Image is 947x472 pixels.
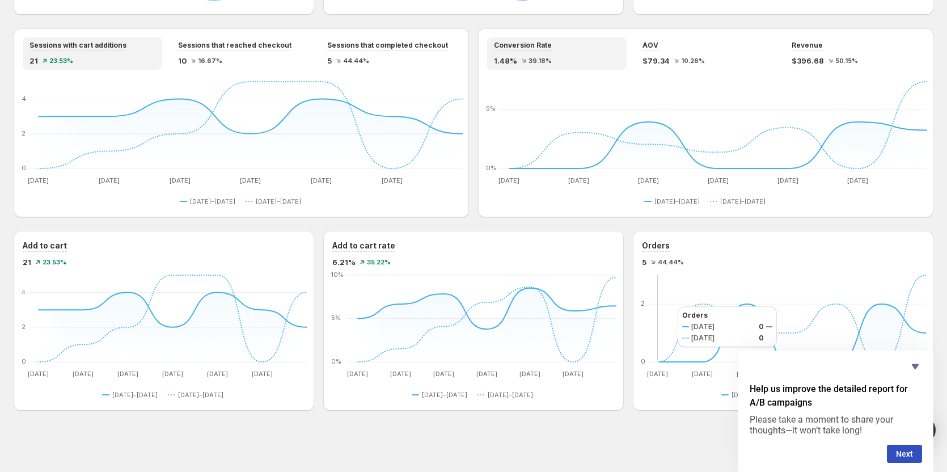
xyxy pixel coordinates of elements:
text: [DATE] [252,370,273,378]
button: [DATE]–[DATE] [180,195,240,208]
text: 2 [641,300,645,307]
span: Revenue [792,41,823,50]
span: 5 [327,55,332,66]
text: [DATE] [737,370,758,378]
text: [DATE] [777,176,798,184]
text: 0 [22,357,26,365]
span: 50.15% [835,57,858,64]
span: 21 [29,55,38,66]
span: [DATE]–[DATE] [112,390,158,399]
span: [DATE]–[DATE] [256,197,301,206]
text: 4 [22,288,26,296]
text: [DATE] [117,370,138,378]
button: [DATE]–[DATE] [102,388,162,402]
text: [DATE] [498,176,519,184]
text: [DATE] [28,370,49,378]
button: Hide survey [908,360,922,373]
text: [DATE] [692,370,713,378]
text: [DATE] [708,176,729,184]
text: [DATE] [311,176,332,184]
text: [DATE] [170,176,191,184]
text: 10% [331,271,344,279]
span: $79.34 [642,55,670,66]
span: 21 [23,256,31,268]
h2: Help us improve the detailed report for A/B campaigns [750,382,922,410]
text: [DATE] [390,370,411,378]
text: [DATE] [563,370,584,378]
span: Sessions with cart additions [29,41,126,50]
span: Conversion Rate [494,41,552,50]
span: [DATE]–[DATE] [178,390,223,399]
text: [DATE] [73,370,94,378]
button: [DATE]–[DATE] [412,388,472,402]
text: [DATE] [847,176,868,184]
button: [DATE]–[DATE] [168,388,228,402]
span: 35.22% [367,259,391,265]
text: [DATE] [647,370,668,378]
text: [DATE] [207,370,228,378]
text: [DATE] [638,176,659,184]
button: Next question [887,445,922,463]
span: [DATE]–[DATE] [732,390,777,399]
text: [DATE] [347,370,368,378]
span: 10.26% [681,57,705,64]
button: [DATE]–[DATE] [644,195,704,208]
span: 5 [642,256,646,268]
text: 2 [22,323,26,331]
span: 23.53% [49,57,73,64]
text: [DATE] [28,176,49,184]
text: [DATE] [433,370,454,378]
span: Sessions that reached checkout [178,41,291,50]
button: [DATE]–[DATE] [246,195,306,208]
text: 4 [22,95,26,103]
text: [DATE] [99,176,120,184]
text: 0% [486,164,496,172]
text: 0 [22,164,26,172]
span: [DATE]–[DATE] [654,197,700,206]
span: [DATE]–[DATE] [190,197,235,206]
span: $396.68 [792,55,824,66]
span: 44.44% [343,57,369,64]
span: 16.67% [198,57,222,64]
span: 39.18% [529,57,552,64]
text: [DATE] [162,370,183,378]
text: 0% [331,357,341,365]
text: [DATE] [476,370,497,378]
span: 23.53% [43,259,66,265]
text: 2 [22,129,26,137]
span: 6.21% [332,256,356,268]
span: [DATE]–[DATE] [488,390,533,399]
text: [DATE] [568,176,589,184]
span: [DATE]–[DATE] [720,197,766,206]
div: Help us improve the detailed report for A/B campaigns [750,360,922,463]
button: [DATE]–[DATE] [710,195,770,208]
text: [DATE] [519,370,540,378]
span: Sessions that completed checkout [327,41,448,50]
text: 5% [486,104,496,112]
span: [DATE]–[DATE] [422,390,467,399]
h3: Add to cart rate [332,240,395,251]
text: 5% [331,314,341,322]
h3: Add to cart [23,240,67,251]
span: AOV [642,41,658,50]
text: [DATE] [240,176,261,184]
span: 44.44% [658,259,684,265]
span: 10 [178,55,187,66]
h3: Orders [642,240,670,251]
text: [DATE] [382,176,403,184]
button: [DATE]–[DATE] [721,388,781,402]
span: 1.48% [494,55,517,66]
text: 0 [641,357,645,365]
button: [DATE]–[DATE] [477,388,538,402]
p: Please take a moment to share your thoughts—it won’t take long! [750,414,922,436]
